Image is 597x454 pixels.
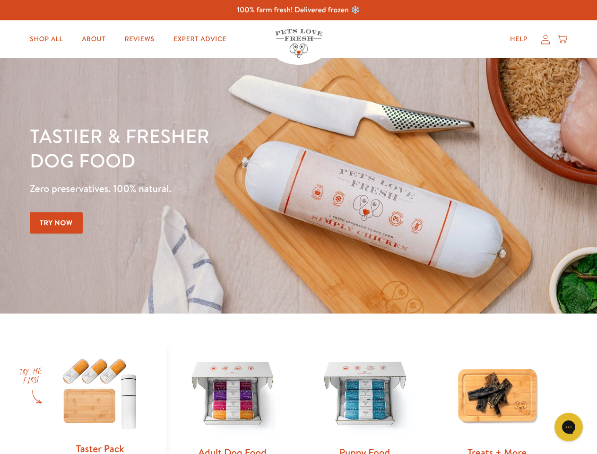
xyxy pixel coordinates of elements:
[22,30,70,49] a: Shop All
[30,212,83,234] a: Try Now
[30,180,388,197] p: Zero preservatives. 100% natural.
[550,410,588,445] iframe: Gorgias live chat messenger
[275,29,322,58] img: Pets Love Fresh
[117,30,162,49] a: Reviews
[166,30,234,49] a: Expert Advice
[502,30,535,49] a: Help
[30,123,388,173] h1: Tastier & fresher dog food
[74,30,113,49] a: About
